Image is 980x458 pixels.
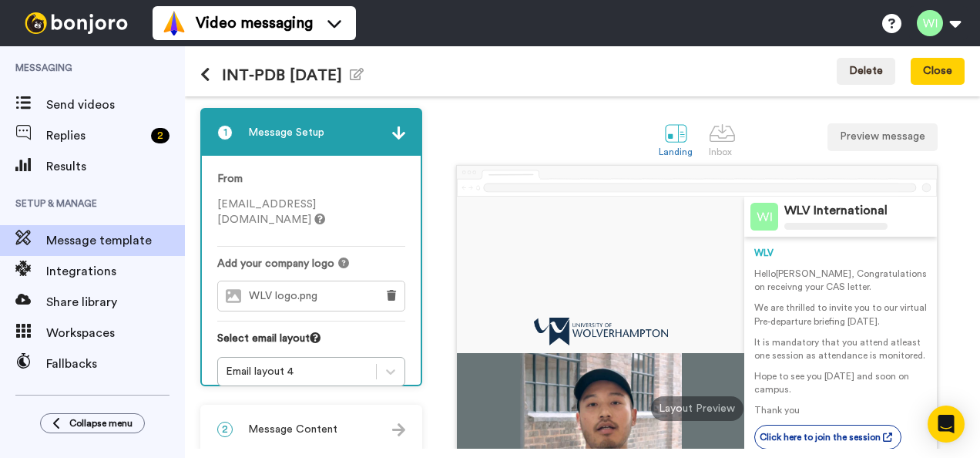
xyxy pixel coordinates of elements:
[46,96,185,114] span: Send videos
[200,66,364,84] h1: INT-PDB [DATE]
[46,262,185,281] span: Integrations
[709,146,736,157] div: Inbox
[217,199,325,225] span: [EMAIL_ADDRESS][DOMAIN_NAME]
[46,355,185,373] span: Fallbacks
[217,331,405,357] div: Select email layout
[701,112,743,165] a: Inbox
[46,324,185,342] span: Workspaces
[46,126,145,145] span: Replies
[754,425,901,450] a: Click here to join the session
[534,318,668,345] img: 0a2bfc76-1499-422d-ad4e-557cedd87c03
[750,203,778,231] img: Profile Image
[46,293,185,312] span: Share library
[162,11,186,35] img: vm-color.svg
[40,413,145,433] button: Collapse menu
[659,146,693,157] div: Landing
[837,58,895,86] button: Delete
[196,12,313,34] span: Video messaging
[69,417,133,429] span: Collapse menu
[928,406,965,443] div: Open Intercom Messenger
[151,128,169,143] div: 2
[46,157,185,176] span: Results
[784,204,888,218] div: WLV International
[392,423,405,436] img: arrow.svg
[651,396,743,421] div: Layout Preview
[754,247,927,260] div: WLV
[392,126,405,140] img: arrow.svg
[217,422,233,437] span: 2
[911,58,965,86] button: Close
[248,422,337,437] span: Message Content
[18,12,134,34] img: bj-logo-header-white.svg
[217,256,334,271] span: Add your company logo
[754,336,927,362] p: It is mandatory that you attend atleast one session as attendance is monitored.
[827,123,938,151] button: Preview message
[46,231,185,250] span: Message template
[651,112,701,165] a: Landing
[754,268,927,294] p: Hello [PERSON_NAME] , Congratulations on receivng your CAS letter.
[226,364,368,379] div: Email layout 4
[200,405,422,454] div: 2Message Content
[754,370,927,396] p: Hope to see you [DATE] and soon on campus.
[754,301,927,328] p: We are thrilled to invite you to our virtual Pre-departure briefing [DATE].
[754,404,927,417] p: Thank you
[217,125,233,140] span: 1
[217,171,243,187] label: From
[248,125,324,140] span: Message Setup
[249,290,325,303] span: WLV logo.png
